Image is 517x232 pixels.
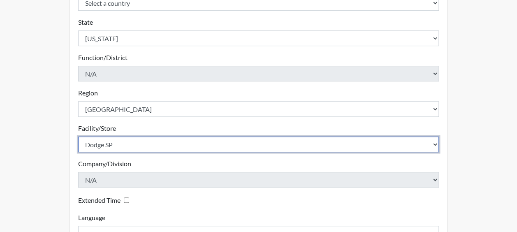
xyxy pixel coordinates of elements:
label: Language [78,213,105,223]
div: Checking this box will provide the interviewee with an accomodation of extra time to answer each ... [78,194,132,206]
label: Region [78,88,98,98]
label: Extended Time [78,195,121,205]
label: Company/Division [78,159,131,169]
label: State [78,17,93,27]
label: Function/District [78,53,128,63]
label: Facility/Store [78,123,116,133]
